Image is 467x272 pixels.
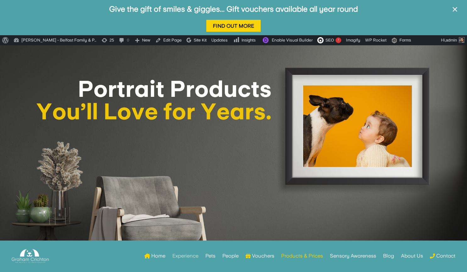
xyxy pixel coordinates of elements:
span: admin [446,38,457,42]
span: Insights [242,38,256,42]
a: Contact [430,244,455,268]
span: SEO [325,38,334,42]
span: 25 [109,35,114,45]
span: × [452,3,458,15]
a: About Us [401,244,423,268]
span: New [142,35,150,45]
a: Find Out More [206,20,261,32]
a: Home [144,244,165,268]
span: 0 [127,35,129,45]
img: Graham Crichton Photography Logo - Graham Crichton - Belfast Family & Pet Photography Studio [12,247,49,265]
a: Updates [209,35,230,45]
a: Pets [205,244,215,268]
button: × [449,4,461,23]
a: Edit Page [153,35,184,45]
a: WP Rocket [363,35,389,45]
a: Enable Visual Builder [259,35,315,45]
a: Experience [172,244,198,268]
div: ! [336,37,341,43]
span: Site Kit [194,38,207,42]
a: People [222,244,239,268]
a: Give the gift of smiles & giggles... Gift vouchers available all year round [109,4,358,14]
a: Hi, [439,35,467,45]
a: [PERSON_NAME] - Belfast Family & P… [11,35,99,45]
a: Blog [383,244,394,268]
span: Forms [399,35,411,45]
a: Sensory Awareness [330,244,376,268]
a: Products & Prices [281,244,323,268]
a: Vouchers [246,244,274,268]
a: Imagify [344,35,363,45]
